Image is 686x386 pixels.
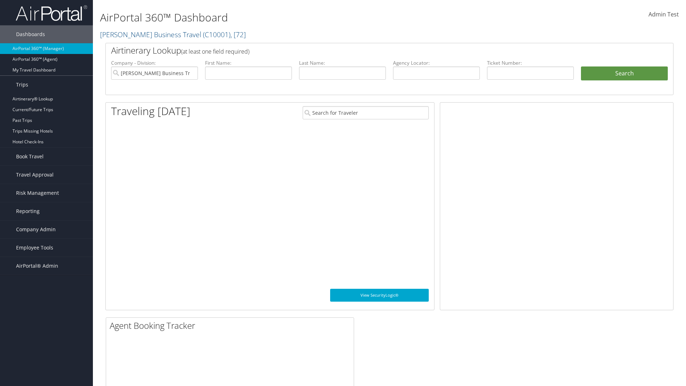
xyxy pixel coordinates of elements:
span: Company Admin [16,221,56,238]
label: Last Name: [299,59,386,66]
a: Admin Test [648,4,679,26]
label: First Name: [205,59,292,66]
input: Search for Traveler [303,106,429,119]
span: Employee Tools [16,239,53,257]
h2: Airtinerary Lookup [111,44,621,56]
h2: Agent Booking Tracker [110,320,354,332]
a: [PERSON_NAME] Business Travel [100,30,246,39]
h1: Traveling [DATE] [111,104,190,119]
a: View SecurityLogic® [330,289,429,302]
span: Dashboards [16,25,45,43]
span: Risk Management [16,184,59,202]
button: Search [581,66,668,81]
span: ( C10001 ) [203,30,230,39]
span: Reporting [16,202,40,220]
label: Company - Division: [111,59,198,66]
h1: AirPortal 360™ Dashboard [100,10,486,25]
span: Travel Approval [16,166,54,184]
label: Ticket Number: [487,59,574,66]
span: , [ 72 ] [230,30,246,39]
img: airportal-logo.png [16,5,87,21]
span: AirPortal® Admin [16,257,58,275]
span: Trips [16,76,28,94]
label: Agency Locator: [393,59,480,66]
span: Book Travel [16,148,44,165]
span: Admin Test [648,10,679,18]
span: (at least one field required) [181,48,249,55]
